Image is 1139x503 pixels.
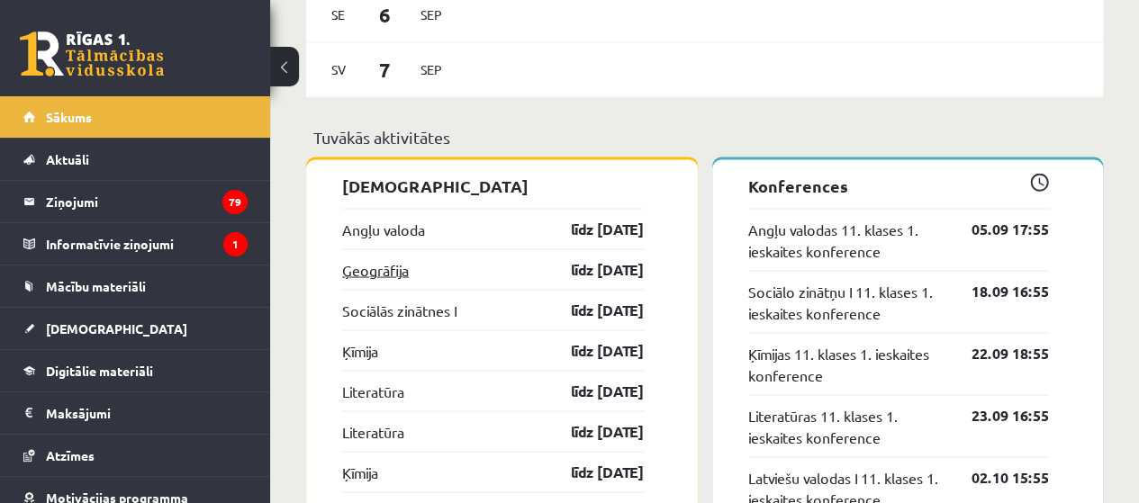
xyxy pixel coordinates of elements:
[46,181,248,222] legend: Ziņojumi
[539,299,644,320] a: līdz [DATE]
[223,232,248,256] i: 1
[539,380,644,401] a: līdz [DATE]
[46,151,89,167] span: Aktuāli
[313,124,1096,148] p: Tuvākās aktivitātes
[222,190,248,214] i: 79
[539,339,644,361] a: līdz [DATE]
[20,31,164,76] a: Rīgas 1. Tālmācības vidusskola
[46,392,248,434] legend: Maksājumi
[23,139,248,180] a: Aktuāli
[342,258,409,280] a: Ģeogrāfija
[342,461,378,482] a: Ķīmija
[342,380,404,401] a: Literatūra
[748,342,945,385] a: Ķīmijas 11. klases 1. ieskaites konference
[46,109,92,125] span: Sākums
[23,223,248,265] a: Informatīvie ziņojumi1
[539,258,644,280] a: līdz [DATE]
[23,96,248,138] a: Sākums
[539,218,644,239] a: līdz [DATE]
[320,56,357,84] span: Sv
[46,278,146,294] span: Mācību materiāli
[342,299,457,320] a: Sociālās zinātnes I
[46,363,153,379] span: Digitālie materiāli
[23,392,248,434] a: Maksājumi
[342,339,378,361] a: Ķīmija
[412,1,450,29] span: Sep
[23,435,248,476] a: Atzīmes
[320,1,357,29] span: Se
[539,420,644,442] a: līdz [DATE]
[357,55,413,85] span: 7
[945,218,1049,239] a: 05.09 17:55
[23,181,248,222] a: Ziņojumi79
[23,265,248,307] a: Mācību materiāli
[23,308,248,349] a: [DEMOGRAPHIC_DATA]
[46,447,95,463] span: Atzīmes
[412,56,450,84] span: Sep
[748,280,945,323] a: Sociālo zinātņu I 11. klases 1. ieskaites konference
[342,218,425,239] a: Angļu valoda
[342,420,404,442] a: Literatūra
[539,461,644,482] a: līdz [DATE]
[46,320,187,337] span: [DEMOGRAPHIC_DATA]
[46,223,248,265] legend: Informatīvie ziņojumi
[748,404,945,447] a: Literatūras 11. klases 1. ieskaites konference
[945,466,1049,488] a: 02.10 15:55
[342,173,644,197] p: [DEMOGRAPHIC_DATA]
[23,350,248,391] a: Digitālie materiāli
[748,173,1050,197] p: Konferences
[945,404,1049,426] a: 23.09 16:55
[748,218,945,261] a: Angļu valodas 11. klases 1. ieskaites konference
[945,280,1049,301] a: 18.09 16:55
[945,342,1049,364] a: 22.09 18:55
